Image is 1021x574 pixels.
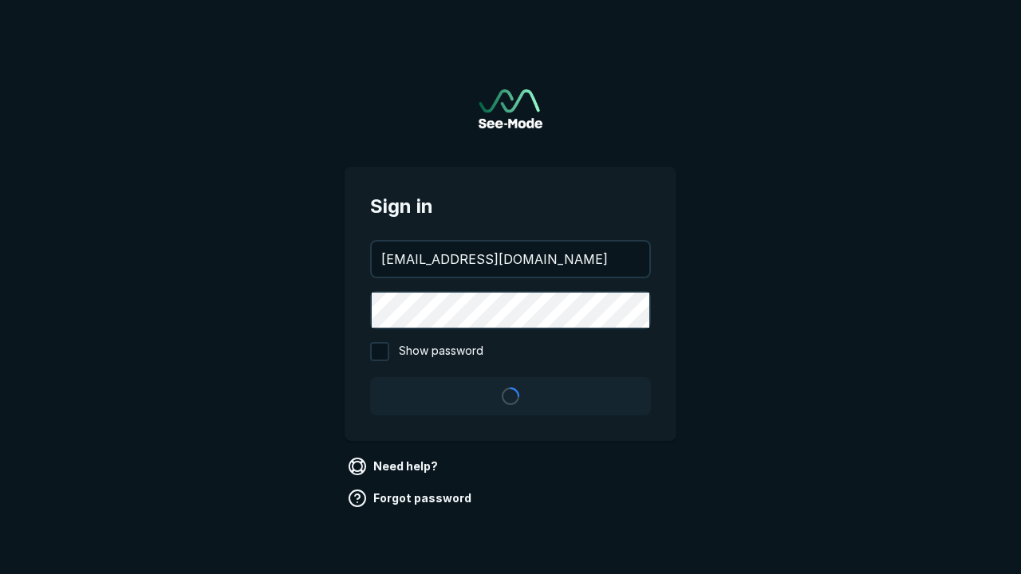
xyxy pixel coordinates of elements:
input: your@email.com [372,242,649,277]
img: See-Mode Logo [479,89,542,128]
a: Need help? [345,454,444,479]
a: Go to sign in [479,89,542,128]
a: Forgot password [345,486,478,511]
span: Sign in [370,192,651,221]
span: Show password [399,342,483,361]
